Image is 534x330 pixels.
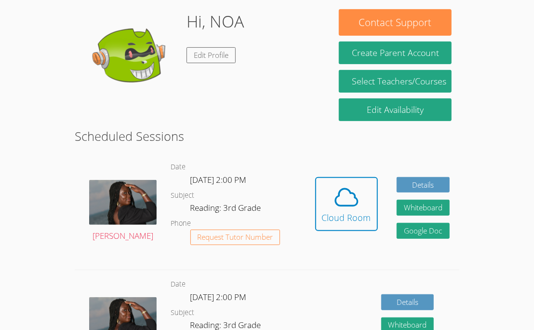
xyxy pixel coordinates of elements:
a: Edit Availability [339,98,452,121]
a: [PERSON_NAME] [89,180,156,243]
a: Select Teachers/Courses [339,70,452,93]
dd: Reading: 3rd Grade [190,201,263,218]
img: default.png [82,9,179,106]
dt: Subject [171,307,195,319]
span: [DATE] 2:00 PM [190,291,247,302]
dt: Subject [171,190,195,202]
a: Edit Profile [187,47,236,63]
a: Details [381,294,434,310]
a: Details [397,177,450,193]
button: Cloud Room [315,177,378,231]
button: Contact Support [339,9,452,36]
h1: Hi, NOA [187,9,244,34]
h2: Scheduled Sessions [75,127,459,145]
button: Request Tutor Number [190,230,280,246]
button: Create Parent Account [339,41,452,64]
dt: Phone [171,218,191,230]
img: avatar.png [89,180,156,225]
span: Request Tutor Number [197,234,273,241]
div: Cloud Room [322,211,371,224]
span: [DATE] 2:00 PM [190,174,247,185]
dt: Date [171,161,186,173]
dt: Date [171,278,186,290]
a: Google Doc [397,223,450,239]
button: Whiteboard [397,200,450,216]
